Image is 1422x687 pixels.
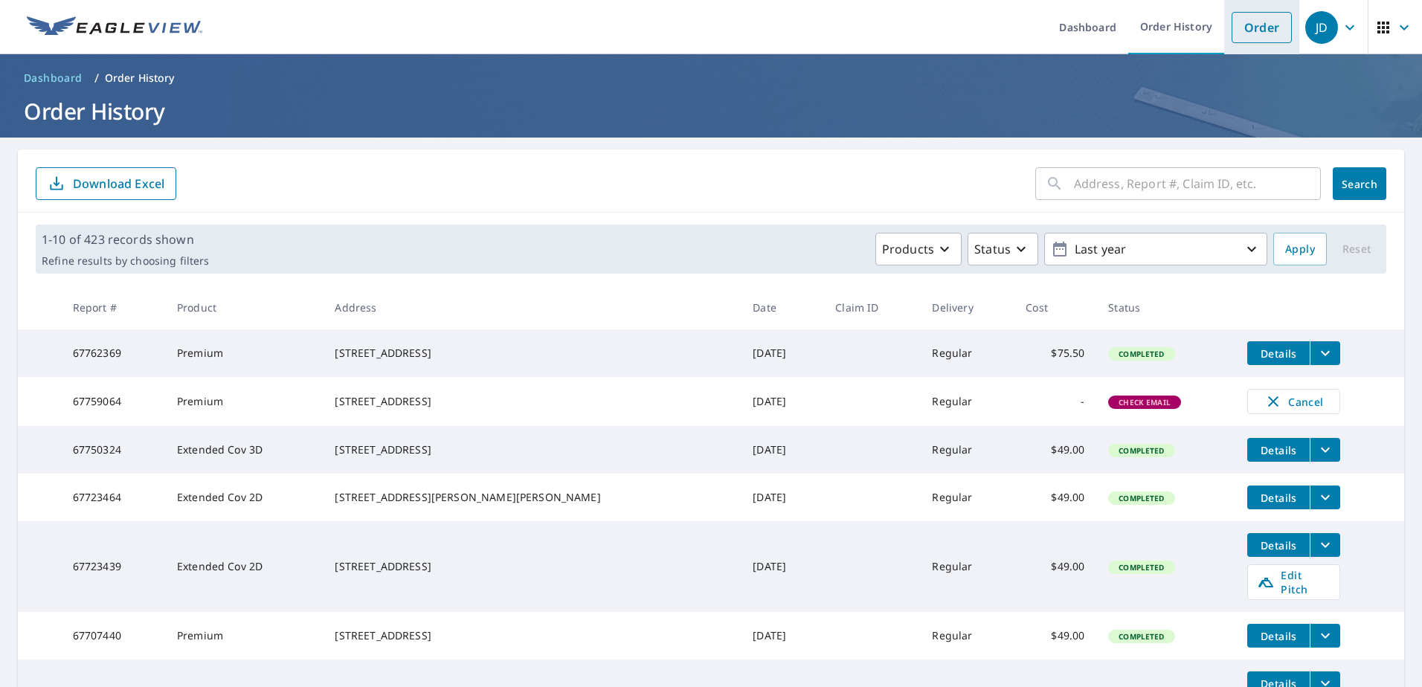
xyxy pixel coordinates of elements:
[335,394,729,409] div: [STREET_ADDRESS]
[920,426,1014,474] td: Regular
[165,286,324,329] th: Product
[974,240,1011,258] p: Status
[1110,445,1173,456] span: Completed
[1069,236,1243,262] p: Last year
[61,474,165,521] td: 67723464
[968,233,1038,265] button: Status
[1310,438,1340,462] button: filesDropdownBtn-67750324
[920,329,1014,377] td: Regular
[1310,533,1340,557] button: filesDropdownBtn-67723439
[1310,341,1340,365] button: filesDropdownBtn-67762369
[1014,426,1096,474] td: $49.00
[1310,486,1340,509] button: filesDropdownBtn-67723464
[36,167,176,200] button: Download Excel
[1256,538,1301,552] span: Details
[61,612,165,659] td: 67707440
[1014,286,1096,329] th: Cost
[1333,167,1386,200] button: Search
[1014,474,1096,521] td: $49.00
[61,521,165,612] td: 67723439
[1014,329,1096,377] td: $75.50
[1247,486,1310,509] button: detailsBtn-67723464
[1014,521,1096,612] td: $49.00
[165,474,324,521] td: Extended Cov 2D
[105,71,175,86] p: Order History
[24,71,83,86] span: Dashboard
[1256,346,1301,361] span: Details
[1232,12,1292,43] a: Order
[61,286,165,329] th: Report #
[61,426,165,474] td: 67750324
[741,329,823,377] td: [DATE]
[1110,493,1173,503] span: Completed
[323,286,741,329] th: Address
[165,521,324,612] td: Extended Cov 2D
[335,559,729,574] div: [STREET_ADDRESS]
[1044,233,1267,265] button: Last year
[1256,629,1301,643] span: Details
[1247,533,1310,557] button: detailsBtn-67723439
[741,521,823,612] td: [DATE]
[165,329,324,377] td: Premium
[1074,163,1321,204] input: Address, Report #, Claim ID, etc.
[741,612,823,659] td: [DATE]
[165,426,324,474] td: Extended Cov 3D
[920,474,1014,521] td: Regular
[73,175,164,192] p: Download Excel
[1014,377,1096,426] td: -
[1285,240,1315,259] span: Apply
[61,329,165,377] td: 67762369
[1263,393,1325,410] span: Cancel
[1014,612,1096,659] td: $49.00
[165,377,324,426] td: Premium
[920,612,1014,659] td: Regular
[1247,341,1310,365] button: detailsBtn-67762369
[741,286,823,329] th: Date
[1110,397,1180,407] span: Check Email
[1096,286,1235,329] th: Status
[94,69,99,87] li: /
[741,474,823,521] td: [DATE]
[1110,631,1173,642] span: Completed
[27,16,202,39] img: EV Logo
[1247,438,1310,462] button: detailsBtn-67750324
[875,233,962,265] button: Products
[920,521,1014,612] td: Regular
[335,628,729,643] div: [STREET_ADDRESS]
[920,286,1014,329] th: Delivery
[335,490,729,505] div: [STREET_ADDRESS][PERSON_NAME][PERSON_NAME]
[1256,443,1301,457] span: Details
[18,66,89,90] a: Dashboard
[1110,349,1173,359] span: Completed
[61,377,165,426] td: 67759064
[42,254,209,268] p: Refine results by choosing filters
[882,240,934,258] p: Products
[1256,491,1301,505] span: Details
[1310,624,1340,648] button: filesDropdownBtn-67707440
[741,377,823,426] td: [DATE]
[1305,11,1338,44] div: JD
[1247,389,1340,414] button: Cancel
[335,442,729,457] div: [STREET_ADDRESS]
[335,346,729,361] div: [STREET_ADDRESS]
[1345,177,1374,191] span: Search
[18,66,1404,90] nav: breadcrumb
[741,426,823,474] td: [DATE]
[42,230,209,248] p: 1-10 of 423 records shown
[823,286,920,329] th: Claim ID
[165,612,324,659] td: Premium
[1273,233,1327,265] button: Apply
[1110,562,1173,572] span: Completed
[1247,564,1340,600] a: Edit Pitch
[1247,624,1310,648] button: detailsBtn-67707440
[18,96,1404,126] h1: Order History
[920,377,1014,426] td: Regular
[1257,568,1331,596] span: Edit Pitch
